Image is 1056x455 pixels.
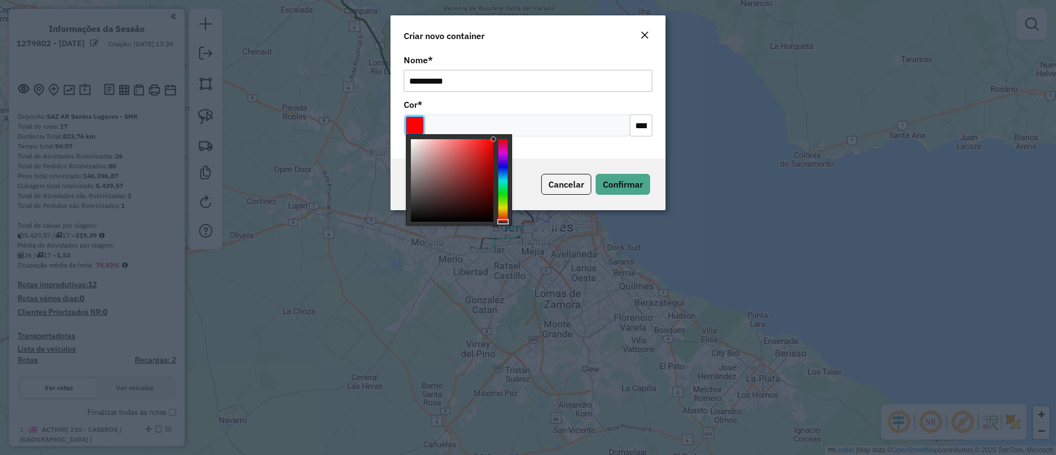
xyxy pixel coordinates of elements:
h4: Criar novo container [404,29,485,42]
button: Close [637,29,652,43]
button: Confirmar [596,174,650,195]
em: Fechar [640,31,649,40]
label: Nome [404,53,433,67]
input: Select a color [406,117,424,134]
button: Cancelar [541,174,591,195]
label: Cor [404,98,422,111]
span: Cancelar [548,179,584,190]
span: Confirmar [603,179,643,190]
